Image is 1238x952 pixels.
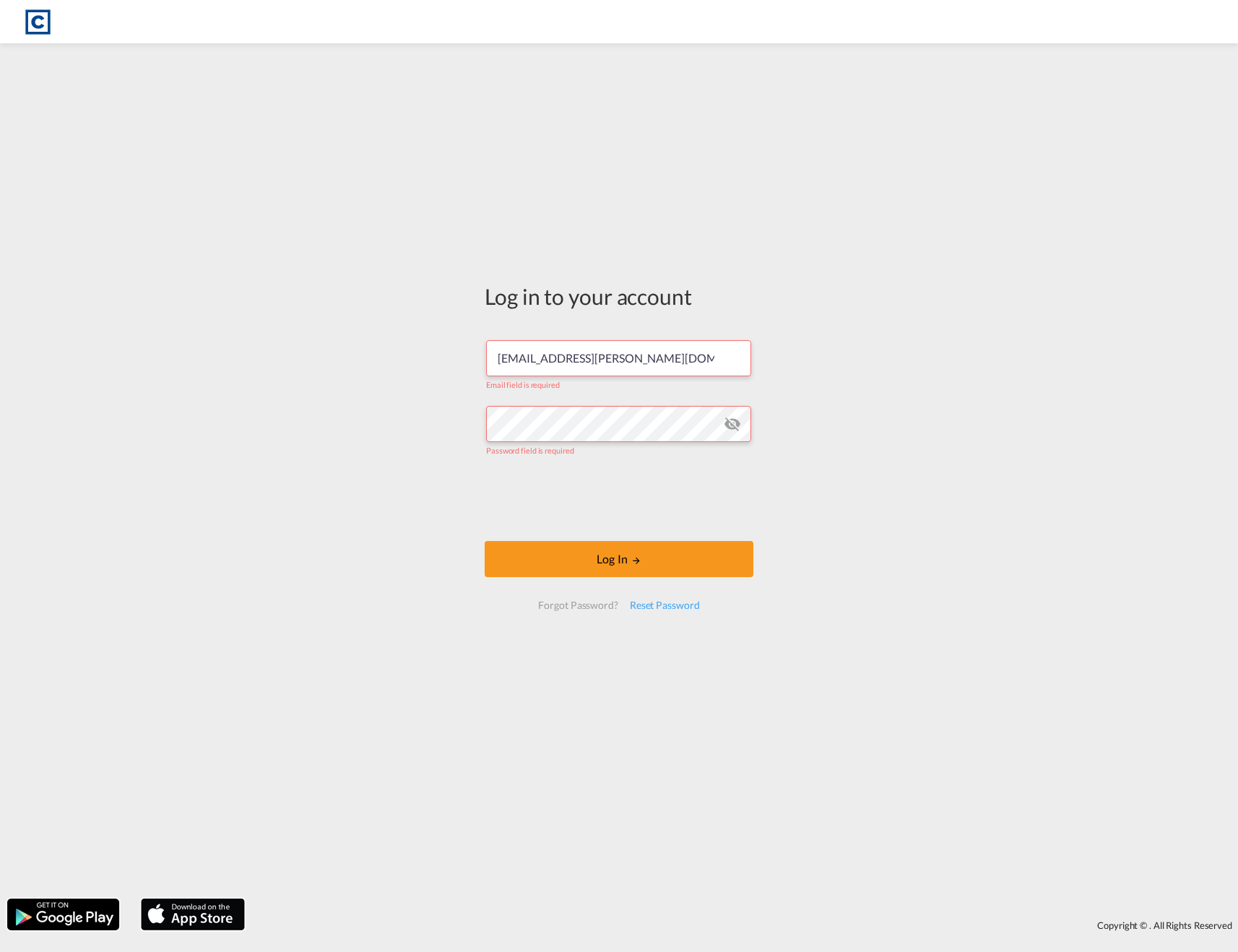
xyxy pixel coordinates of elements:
img: google.png [6,897,121,932]
img: apple.png [139,897,246,932]
span: Password field is required [486,446,573,455]
md-icon: icon-eye-off [724,415,741,433]
img: 1fdb9190129311efbfaf67cbb4249bed.jpeg [22,6,54,38]
div: Reset Password [624,592,706,618]
div: Forgot Password? [532,592,623,618]
div: Log in to your account [485,281,753,311]
div: Copyright © . All Rights Reserved [252,913,1238,938]
input: Enter email/phone number [486,340,751,376]
button: LOGIN [485,541,753,577]
iframe: reCAPTCHA [509,470,729,527]
span: Email field is required [486,380,560,389]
